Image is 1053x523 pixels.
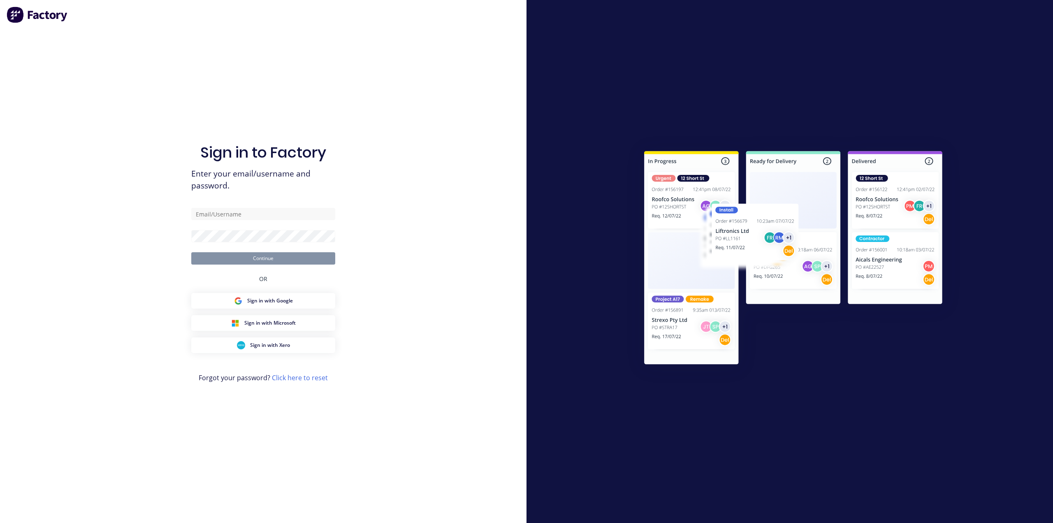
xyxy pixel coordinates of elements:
[244,319,296,327] span: Sign in with Microsoft
[231,319,239,327] img: Microsoft Sign in
[191,337,335,353] button: Xero Sign inSign in with Xero
[626,135,960,384] img: Sign in
[272,373,328,382] a: Click here to reset
[191,168,335,192] span: Enter your email/username and password.
[237,341,245,349] img: Xero Sign in
[199,373,328,383] span: Forgot your password?
[191,293,335,309] button: Google Sign inSign in with Google
[259,265,267,293] div: OR
[247,297,293,305] span: Sign in with Google
[7,7,68,23] img: Factory
[191,252,335,265] button: Continue
[191,208,335,220] input: Email/Username
[200,144,326,161] h1: Sign in to Factory
[234,297,242,305] img: Google Sign in
[191,315,335,331] button: Microsoft Sign inSign in with Microsoft
[250,342,290,349] span: Sign in with Xero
